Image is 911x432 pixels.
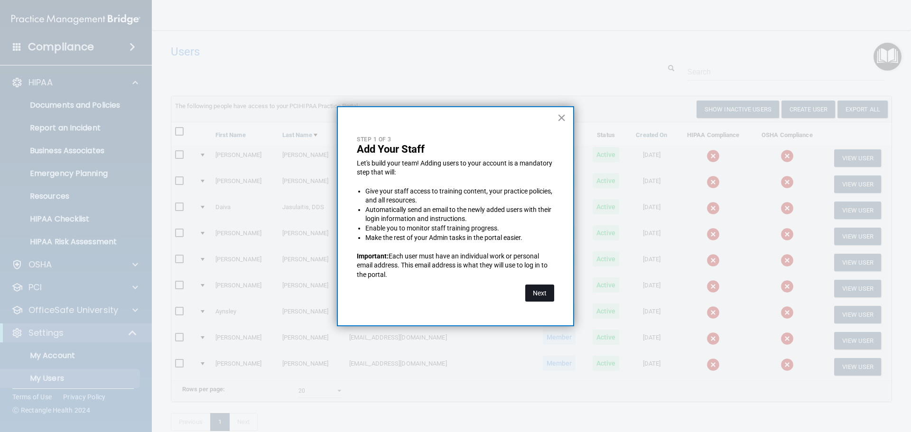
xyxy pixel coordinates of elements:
li: Give your staff access to training content, your practice policies, and all resources. [365,187,554,205]
span: Each user must have an individual work or personal email address. This email address is what they... [357,252,549,278]
li: Enable you to monitor staff training progress. [365,224,554,233]
li: Make the rest of your Admin tasks in the portal easier. [365,233,554,243]
button: Next [525,285,554,302]
li: Automatically send an email to the newly added users with their login information and instructions. [365,205,554,224]
p: Step 1 of 3 [357,136,554,144]
p: Let's build your team! Adding users to your account is a mandatory step that will: [357,159,554,177]
strong: Important: [357,252,389,260]
iframe: Drift Widget Chat Controller [747,365,900,403]
p: Add Your Staff [357,143,554,156]
button: Close [557,110,566,125]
